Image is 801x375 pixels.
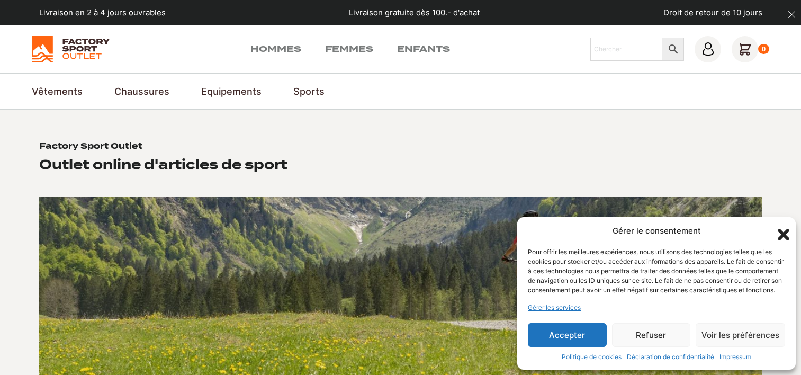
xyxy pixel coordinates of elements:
a: Gérer les services [528,303,581,312]
p: Droit de retour de 10 jours [663,7,762,19]
a: Impressum [719,352,751,362]
div: Gérer le consentement [613,225,701,237]
a: Sports [293,84,325,99]
button: Voir les préférences [696,323,785,347]
p: Livraison gratuite dès 100.- d'achat [349,7,480,19]
a: Femmes [325,43,373,56]
p: Livraison en 2 à 4 jours ouvrables [39,7,166,19]
img: Factory Sport Outlet [32,36,110,63]
div: 0 [758,44,769,55]
div: Fermer la boîte de dialogue [775,226,785,236]
a: Hommes [250,43,301,56]
a: Chaussures [114,84,169,99]
h2: Outlet online d'articles de sport [39,156,287,173]
div: Pour offrir les meilleures expériences, nous utilisons des technologies telles que les cookies po... [528,247,784,295]
a: Enfants [397,43,450,56]
a: Equipements [201,84,262,99]
h1: Factory Sport Outlet [39,141,142,152]
input: Chercher [590,38,662,61]
a: Déclaration de confidentialité [627,352,714,362]
button: Accepter [528,323,607,347]
a: Vêtements [32,84,83,99]
button: dismiss [782,5,801,24]
a: Politique de cookies [562,352,622,362]
button: Refuser [612,323,691,347]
